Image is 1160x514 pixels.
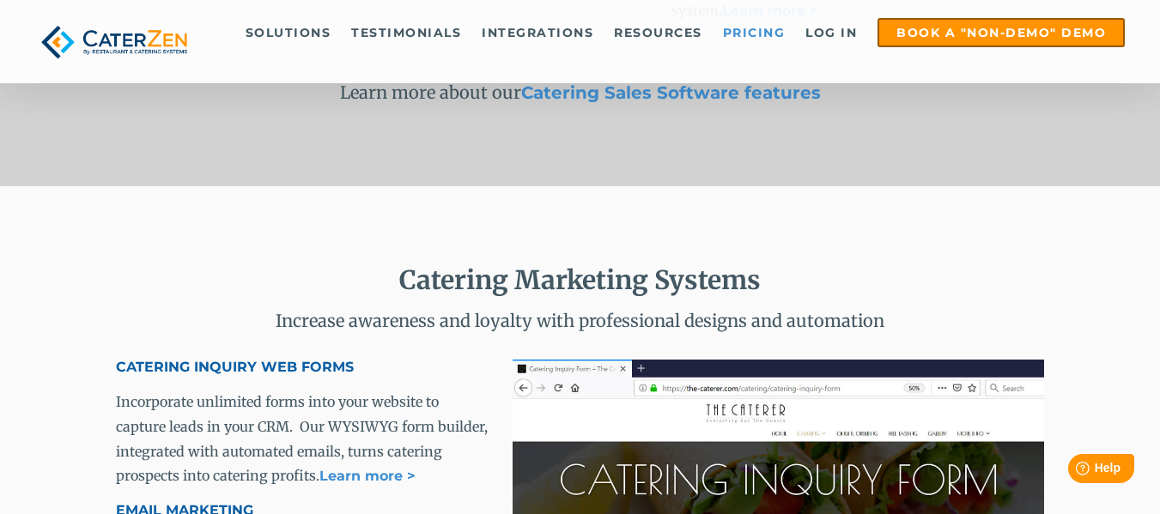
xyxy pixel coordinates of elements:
[276,310,884,331] span: Increase awareness and loyalty with professional designs and automation
[319,468,416,484] a: Learn more >
[222,18,1126,47] div: Navigation Menu
[343,20,470,45] a: Testimonials
[116,359,354,375] span: CATERING INQUIRY WEB FORMS
[473,20,602,45] a: Integrations
[1007,447,1141,495] iframe: Help widget launcher
[399,263,761,296] span: Catering Marketing Systems
[797,20,865,45] a: Log in
[714,20,794,45] a: Pricing
[35,18,194,66] img: caterzen
[340,82,821,103] span: Learn more about our
[521,82,821,103] a: Catering Sales Software features
[878,18,1125,47] a: Book a "Non-Demo" Demo
[605,20,711,45] a: Resources
[116,393,488,484] span: Incorporate unlimited forms into your website to capture leads in your CRM. Our WYSIWYG form buil...
[237,20,340,45] a: Solutions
